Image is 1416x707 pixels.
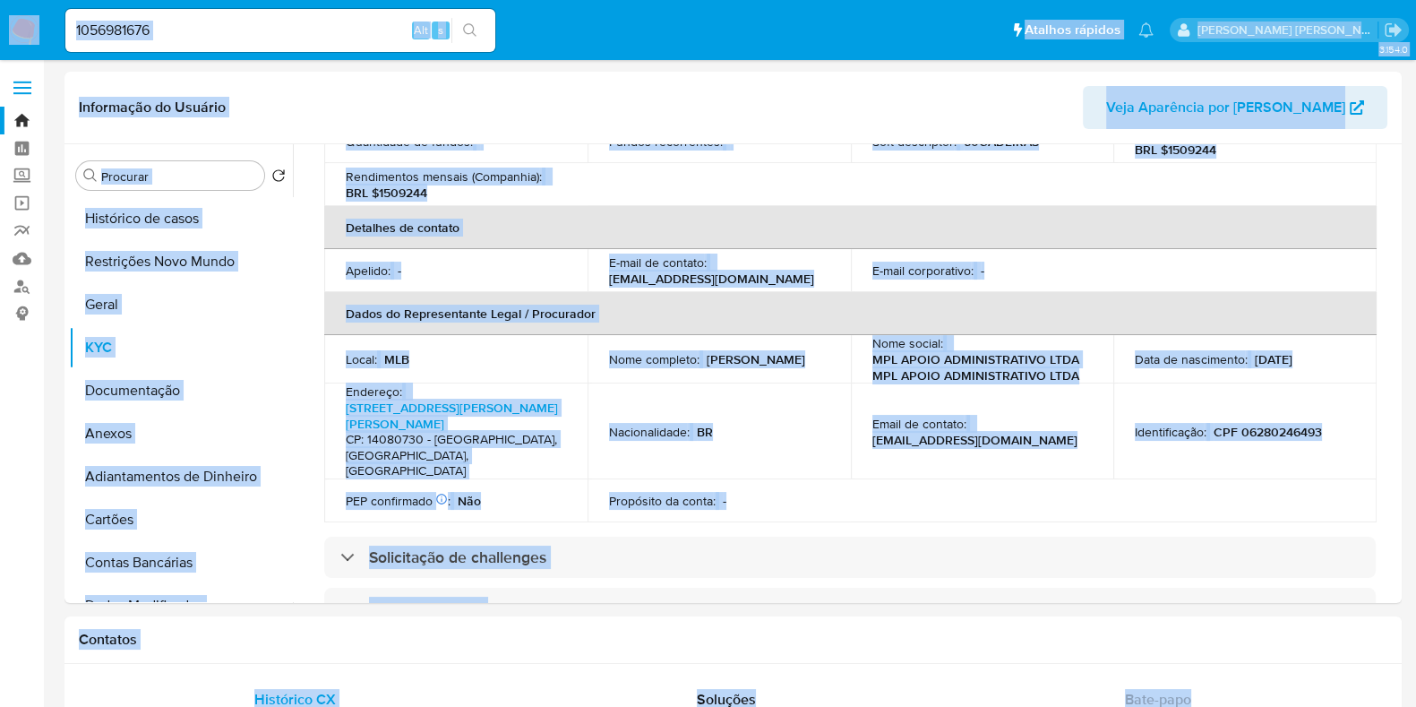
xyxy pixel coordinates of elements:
[1135,142,1216,158] p: BRL $1509244
[69,412,293,455] button: Anexos
[79,99,226,116] h1: Informação do Usuário
[451,18,488,43] button: search-icon
[369,599,484,618] h3: Administradores
[609,134,723,150] p: Fundos recorrentes :
[69,326,293,369] button: KYC
[324,588,1376,629] div: Administradores
[324,537,1376,578] div: Solicitação de challenges
[324,206,1377,249] th: Detalhes de contato
[697,424,713,440] p: BR
[83,168,98,183] button: Procurar
[1197,22,1378,39] p: danilo.toledo@mercadolivre.com
[872,134,957,150] p: Soft descriptor :
[609,254,707,271] p: E-mail de contato :
[730,134,734,150] p: -
[438,22,443,39] span: s
[609,351,699,367] p: Nome completo :
[609,271,814,287] p: [EMAIL_ADDRESS][DOMAIN_NAME]
[1214,424,1322,440] p: CPF 06280246493
[346,185,427,201] p: BRL $1509244
[69,197,293,240] button: Histórico de casos
[271,168,286,188] button: Retornar ao pedido padrão
[872,432,1077,448] p: [EMAIL_ADDRESS][DOMAIN_NAME]
[480,134,484,150] p: -
[69,283,293,326] button: Geral
[1135,424,1206,440] p: Identificação :
[1138,22,1154,38] a: Notificações
[609,424,690,440] p: Nacionalidade :
[872,416,966,432] p: Email de contato :
[69,369,293,412] button: Documentação
[414,22,428,39] span: Alt
[346,399,558,433] a: [STREET_ADDRESS][PERSON_NAME][PERSON_NAME]
[346,351,377,367] p: Local :
[707,351,805,367] p: [PERSON_NAME]
[324,292,1377,335] th: Dados do Representante Legal / Procurador
[1083,86,1387,129] button: Veja Aparência por [PERSON_NAME]
[1135,351,1248,367] p: Data de nascimento :
[398,263,401,279] p: -
[346,432,559,479] h4: CP: 14080730 - [GEOGRAPHIC_DATA], [GEOGRAPHIC_DATA], [GEOGRAPHIC_DATA]
[346,263,390,279] p: Apelido :
[69,498,293,541] button: Cartões
[69,584,293,627] button: Dados Modificados
[65,19,495,42] input: Pesquise usuários ou casos...
[346,384,402,400] p: Endereço :
[872,263,974,279] p: E-mail corporativo :
[872,351,1086,384] p: MPL APOIO ADMINISTRATIVO LTDA MPL APOIO ADMINISTRATIVO LTDA
[346,493,451,509] p: PEP confirmado :
[458,493,481,509] p: Não
[369,547,546,567] h3: Solicitação de challenges
[346,134,473,150] p: Quantidade de fundos :
[69,240,293,283] button: Restrições Novo Mundo
[1106,86,1345,129] span: Veja Aparência por [PERSON_NAME]
[723,493,726,509] p: -
[609,493,716,509] p: Propósito da conta :
[79,631,1387,649] h1: Contatos
[346,168,542,185] p: Rendimentos mensais (Companhia) :
[964,134,1039,150] p: 60CADEIRAS
[1255,351,1292,367] p: [DATE]
[872,335,943,351] p: Nome social :
[1025,21,1120,39] span: Atalhos rápidos
[1384,21,1403,39] a: Sair
[69,541,293,584] button: Contas Bancárias
[101,168,257,185] input: Procurar
[384,351,409,367] p: MLB
[69,455,293,498] button: Adiantamentos de Dinheiro
[981,263,984,279] p: -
